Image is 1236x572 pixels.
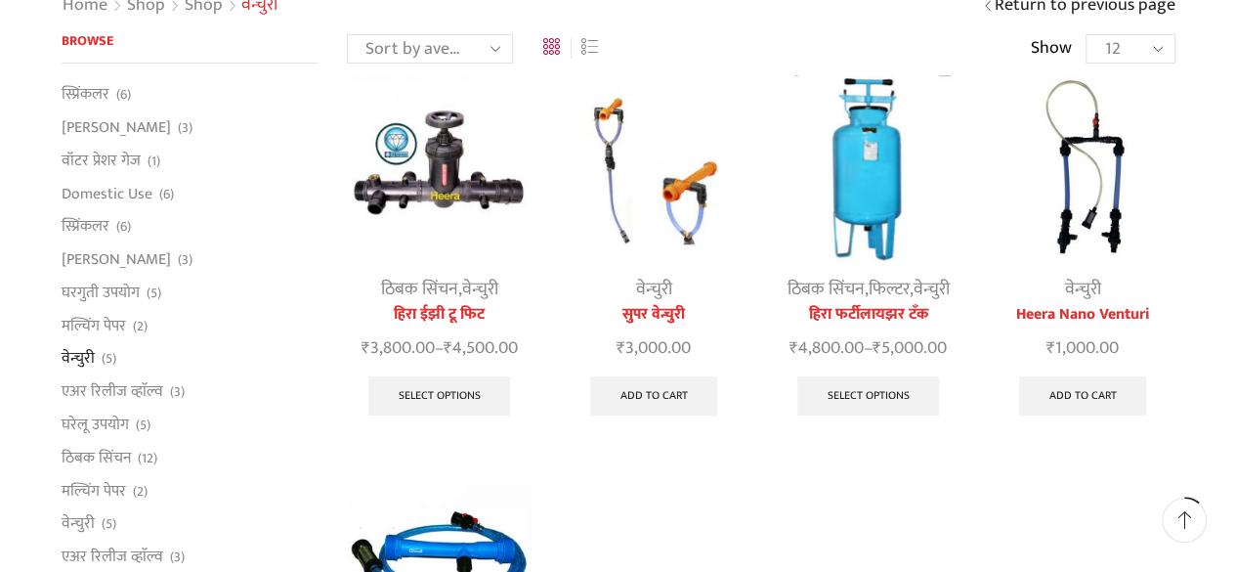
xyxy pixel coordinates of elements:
span: ₹ [362,333,370,363]
a: वेन्चुरी [462,275,498,304]
a: ठिबक सिंचन [787,275,864,304]
a: वॉटर प्रेशर गेज [62,144,141,177]
span: (5) [102,514,116,534]
select: Shop order [347,34,513,64]
span: ₹ [873,333,881,363]
span: Show [1030,36,1071,62]
span: (6) [116,217,131,237]
img: Heera Super Venturi [561,75,746,260]
a: घरगुती उपयोग [62,276,140,309]
a: Add to cart: “सुपर वेन्चुरी” [590,376,718,416]
span: (6) [116,85,131,105]
img: Heera Fertilizer Tank [776,75,960,260]
a: [PERSON_NAME] [62,111,171,145]
a: मल्चिंग पेपर [62,474,126,507]
img: Heera Nano Venturi [990,75,1174,260]
a: वेन्चुरी [1064,275,1100,304]
span: (2) [133,482,148,502]
div: , , [776,277,960,303]
a: Add to cart: “Heera Nano Venturi” [1019,376,1147,416]
span: (3) [170,382,185,402]
a: वेन्चुरी [62,342,95,375]
a: Select options for “हिरा ईझी टू फिट” [368,376,511,416]
span: ₹ [1046,333,1055,363]
img: Heera Easy To Fit Set [347,75,532,260]
a: सुपर वेन्चुरी [561,303,746,327]
span: – [776,335,960,362]
a: वेन्चुरी [913,275,949,304]
a: हिरा ईझी टू फिट [347,303,532,327]
span: ₹ [789,333,798,363]
a: स्प्रिंकलर [62,210,109,243]
span: (5) [147,284,161,303]
span: (12) [138,449,157,468]
span: (1) [148,152,160,171]
a: Domestic Use [62,177,152,210]
a: फिल्टर [868,275,909,304]
span: (2) [133,317,148,336]
span: (6) [159,185,174,204]
a: घरेलू उपयोग [62,409,129,442]
div: , [347,277,532,303]
a: Select options for “हिरा फर्टीलायझर टँक” [797,376,940,416]
span: (3) [178,250,192,270]
bdi: 5,000.00 [873,333,947,363]
span: (3) [170,548,185,567]
span: – [347,335,532,362]
a: मल्चिंग पेपर [62,309,126,342]
bdi: 1,000.00 [1046,333,1119,363]
span: ₹ [617,333,625,363]
a: हिरा फर्टीलायझर टँक [776,303,960,327]
a: ठिबक सिंचन [381,275,458,304]
bdi: 4,500.00 [444,333,518,363]
a: स्प्रिंकलर [62,83,109,110]
a: एअर रिलीज व्हाॅल्व [62,375,163,409]
span: Browse [62,29,113,52]
span: (3) [178,118,192,138]
a: ठिबक सिंचन [62,441,131,474]
a: Heera Nano Venturi [990,303,1174,327]
bdi: 3,800.00 [362,333,435,363]
bdi: 4,800.00 [789,333,864,363]
a: वेन्चुरी [636,275,672,304]
span: ₹ [444,333,452,363]
span: (5) [136,416,150,435]
a: वेन्चुरी [62,507,95,541]
bdi: 3,000.00 [617,333,691,363]
a: [PERSON_NAME] [62,243,171,277]
span: (5) [102,349,116,369]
